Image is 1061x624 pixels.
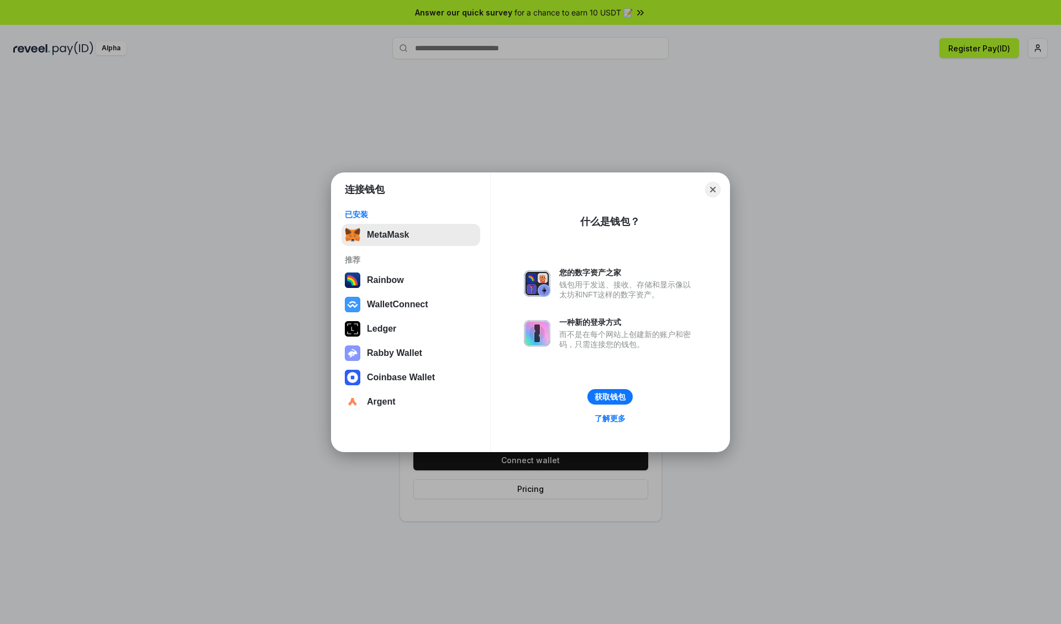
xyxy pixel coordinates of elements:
[342,318,480,340] button: Ledger
[587,389,633,405] button: 获取钱包
[524,320,550,347] img: svg+xml,%3Csvg%20xmlns%3D%22http%3A%2F%2Fwww.w3.org%2F2000%2Fsvg%22%20fill%3D%22none%22%20viewBox...
[345,370,360,385] img: svg+xml,%3Csvg%20width%3D%2228%22%20height%3D%2228%22%20viewBox%3D%220%200%2028%2028%22%20fill%3D...
[705,182,721,197] button: Close
[559,317,696,327] div: 一种新的登录方式
[559,329,696,349] div: 而不是在每个网站上创建新的账户和密码，只需连接您的钱包。
[367,348,422,358] div: Rabby Wallet
[345,297,360,312] img: svg+xml,%3Csvg%20width%3D%2228%22%20height%3D%2228%22%20viewBox%3D%220%200%2028%2028%22%20fill%3D...
[524,270,550,297] img: svg+xml,%3Csvg%20xmlns%3D%22http%3A%2F%2Fwww.w3.org%2F2000%2Fsvg%22%20fill%3D%22none%22%20viewBox...
[367,397,396,407] div: Argent
[342,224,480,246] button: MetaMask
[345,255,477,265] div: 推荐
[580,215,640,228] div: 什么是钱包？
[595,392,626,402] div: 获取钱包
[342,391,480,413] button: Argent
[342,293,480,316] button: WalletConnect
[345,345,360,361] img: svg+xml,%3Csvg%20xmlns%3D%22http%3A%2F%2Fwww.w3.org%2F2000%2Fsvg%22%20fill%3D%22none%22%20viewBox...
[367,300,428,310] div: WalletConnect
[345,227,360,243] img: svg+xml,%3Csvg%20fill%3D%22none%22%20height%3D%2233%22%20viewBox%3D%220%200%2035%2033%22%20width%...
[342,269,480,291] button: Rainbow
[367,230,409,240] div: MetaMask
[345,394,360,410] img: svg+xml,%3Csvg%20width%3D%2228%22%20height%3D%2228%22%20viewBox%3D%220%200%2028%2028%22%20fill%3D...
[559,280,696,300] div: 钱包用于发送、接收、存储和显示像以太坊和NFT这样的数字资产。
[595,413,626,423] div: 了解更多
[367,324,396,334] div: Ledger
[559,268,696,277] div: 您的数字资产之家
[342,366,480,389] button: Coinbase Wallet
[588,411,632,426] a: 了解更多
[345,183,385,196] h1: 连接钱包
[345,321,360,337] img: svg+xml,%3Csvg%20xmlns%3D%22http%3A%2F%2Fwww.w3.org%2F2000%2Fsvg%22%20width%3D%2228%22%20height%3...
[345,272,360,288] img: svg+xml,%3Csvg%20width%3D%22120%22%20height%3D%22120%22%20viewBox%3D%220%200%20120%20120%22%20fil...
[367,373,435,382] div: Coinbase Wallet
[345,209,477,219] div: 已安装
[367,275,404,285] div: Rainbow
[342,342,480,364] button: Rabby Wallet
